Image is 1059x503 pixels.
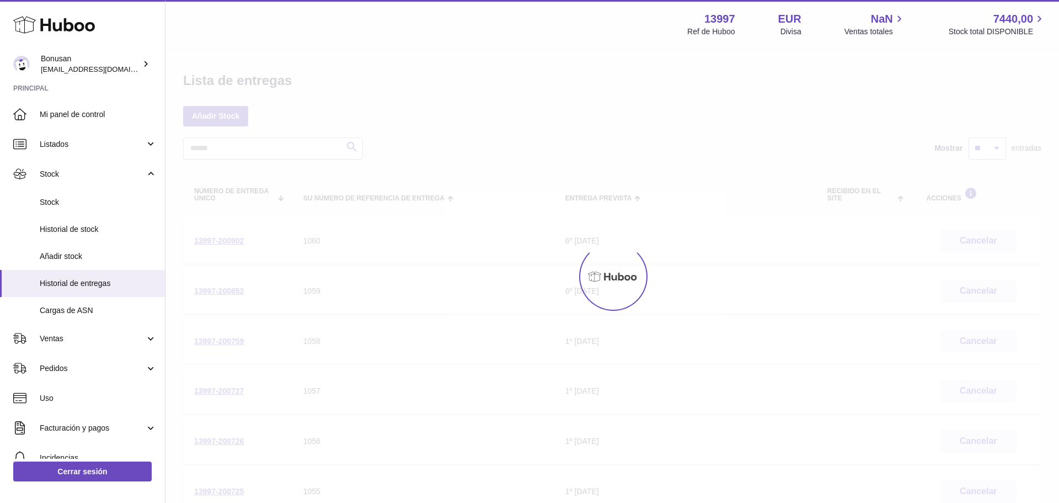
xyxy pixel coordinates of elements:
[949,27,1046,37] span: Stock total DISPONIBLE
[40,423,145,433] span: Facturación y pagos
[40,169,145,179] span: Stock
[41,65,162,73] span: [EMAIL_ADDRESS][DOMAIN_NAME]
[40,393,157,404] span: Uso
[40,197,157,208] span: Stock
[993,12,1033,27] span: 7440,00
[40,305,157,316] span: Cargas de ASN
[40,224,157,235] span: Historial de stock
[687,27,735,37] div: Ref de Huboo
[778,12,801,27] strong: EUR
[780,27,801,37] div: Divisa
[704,12,735,27] strong: 13997
[40,139,145,150] span: Listados
[871,12,893,27] span: NaN
[40,333,145,344] span: Ventas
[13,56,30,72] img: info@bonusan.es
[40,109,157,120] span: Mi panel de control
[844,27,906,37] span: Ventas totales
[40,453,157,463] span: Incidencias
[13,462,152,481] a: Cerrar sesión
[40,363,145,374] span: Pedidos
[40,251,157,262] span: Añadir stock
[41,54,140,75] div: Bonusan
[40,278,157,289] span: Historial de entregas
[844,12,906,37] a: NaN Ventas totales
[949,12,1046,37] a: 7440,00 Stock total DISPONIBLE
